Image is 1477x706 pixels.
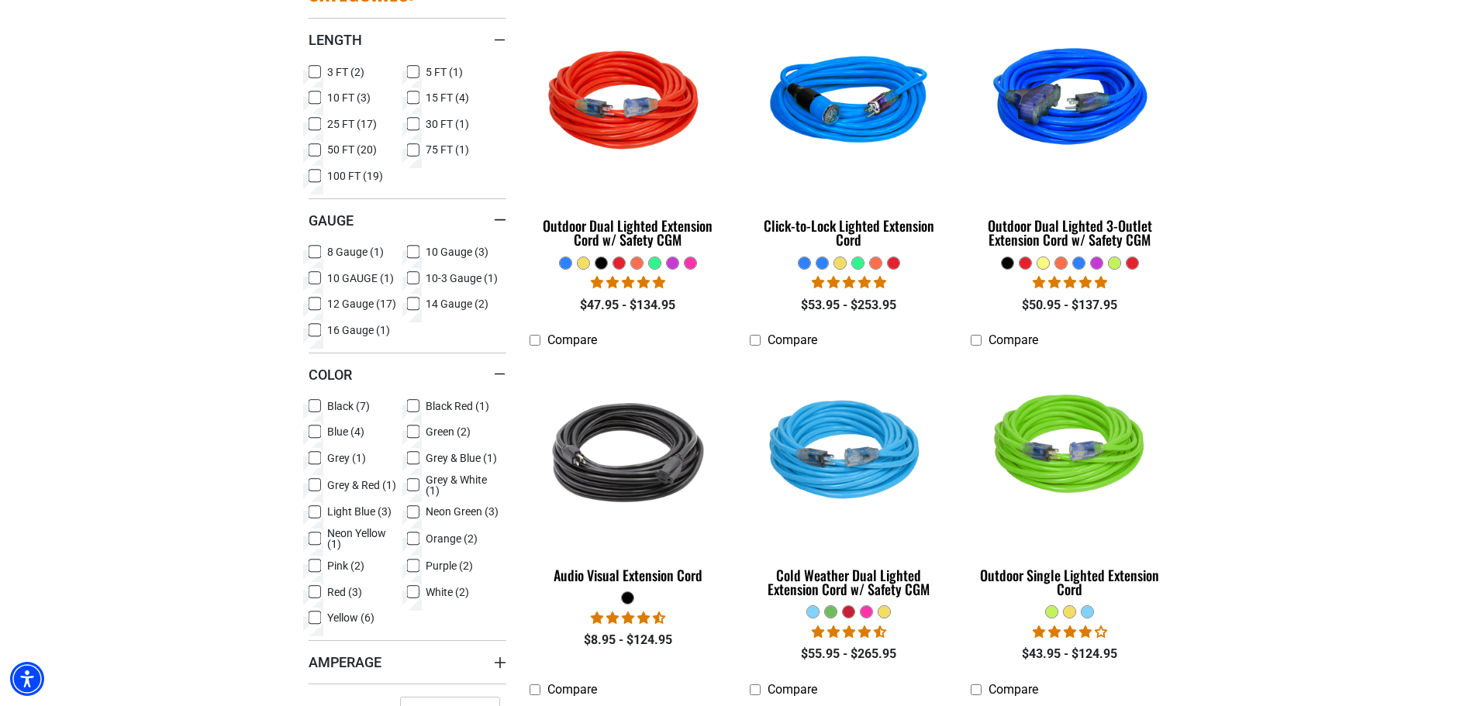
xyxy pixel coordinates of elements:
[768,682,817,697] span: Compare
[750,356,947,605] a: Light Blue Cold Weather Dual Lighted Extension Cord w/ Safety CGM
[426,426,471,437] span: Green (2)
[327,298,396,309] span: 12 Gauge (17)
[591,611,665,625] span: 4.73 stars
[530,356,727,591] a: black Audio Visual Extension Cord
[751,14,947,192] img: blue
[426,298,488,309] span: 14 Gauge (2)
[327,426,364,437] span: Blue (4)
[327,612,374,623] span: Yellow (6)
[327,273,394,284] span: 10 GAUGE (1)
[971,568,1168,596] div: Outdoor Single Lighted Extension Cord
[309,653,381,671] span: Amperage
[750,6,947,256] a: blue Click-to-Lock Lighted Extension Cord
[750,296,947,315] div: $53.95 - $253.95
[426,67,463,77] span: 5 FT (1)
[751,363,947,541] img: Light Blue
[327,92,371,103] span: 10 FT (3)
[812,625,886,639] span: 4.62 stars
[327,528,402,549] span: Neon Yellow (1)
[309,366,352,384] span: Color
[309,18,506,61] summary: Length
[971,6,1168,256] a: blue Outdoor Dual Lighted 3-Outlet Extension Cord w/ Safety CGM
[768,332,817,347] span: Compare
[327,453,366,463] span: Grey (1)
[426,474,500,496] span: Grey & White (1)
[530,568,727,582] div: Audio Visual Extension Cord
[426,92,469,103] span: 15 FT (4)
[426,587,469,598] span: White (2)
[327,506,392,517] span: Light Blue (3)
[591,275,665,290] span: 4.81 stars
[327,325,390,336] span: 16 Gauge (1)
[327,144,377,155] span: 50 FT (20)
[309,31,362,49] span: Length
[971,219,1168,246] div: Outdoor Dual Lighted 3-Outlet Extension Cord w/ Safety CGM
[426,506,499,517] span: Neon Green (3)
[327,587,362,598] span: Red (3)
[750,645,947,663] div: $55.95 - $265.95
[989,332,1038,347] span: Compare
[1033,625,1107,639] span: 4.00 stars
[547,332,597,347] span: Compare
[309,212,354,229] span: Gauge
[309,198,506,242] summary: Gauge
[547,682,597,697] span: Compare
[327,480,396,491] span: Grey & Red (1)
[309,640,506,684] summary: Amperage
[750,219,947,246] div: Click-to-Lock Lighted Extension Cord
[426,273,498,284] span: 10-3 Gauge (1)
[972,14,1168,192] img: blue
[530,363,726,541] img: black
[530,296,727,315] div: $47.95 - $134.95
[426,401,489,412] span: Black Red (1)
[426,144,469,155] span: 75 FT (1)
[971,645,1168,663] div: $43.95 - $124.95
[426,246,488,257] span: 10 Gauge (3)
[812,275,886,290] span: 4.87 stars
[327,246,384,257] span: 8 Gauge (1)
[972,363,1168,541] img: neon green
[426,453,497,463] span: Grey & Blue (1)
[327,401,370,412] span: Black (7)
[1033,275,1107,290] span: 4.80 stars
[530,14,726,192] img: Red
[327,560,364,571] span: Pink (2)
[530,219,727,246] div: Outdoor Dual Lighted Extension Cord w/ Safety CGM
[327,119,377,129] span: 25 FT (17)
[971,296,1168,315] div: $50.95 - $137.95
[10,662,44,696] div: Accessibility Menu
[327,170,383,181] span: 100 FT (19)
[750,568,947,596] div: Cold Weather Dual Lighted Extension Cord w/ Safety CGM
[530,6,727,256] a: Red Outdoor Dual Lighted Extension Cord w/ Safety CGM
[426,533,478,544] span: Orange (2)
[426,119,469,129] span: 30 FT (1)
[426,560,473,571] span: Purple (2)
[971,356,1168,605] a: neon green Outdoor Single Lighted Extension Cord
[530,631,727,649] div: $8.95 - $124.95
[989,682,1038,697] span: Compare
[309,353,506,396] summary: Color
[327,67,364,77] span: 3 FT (2)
